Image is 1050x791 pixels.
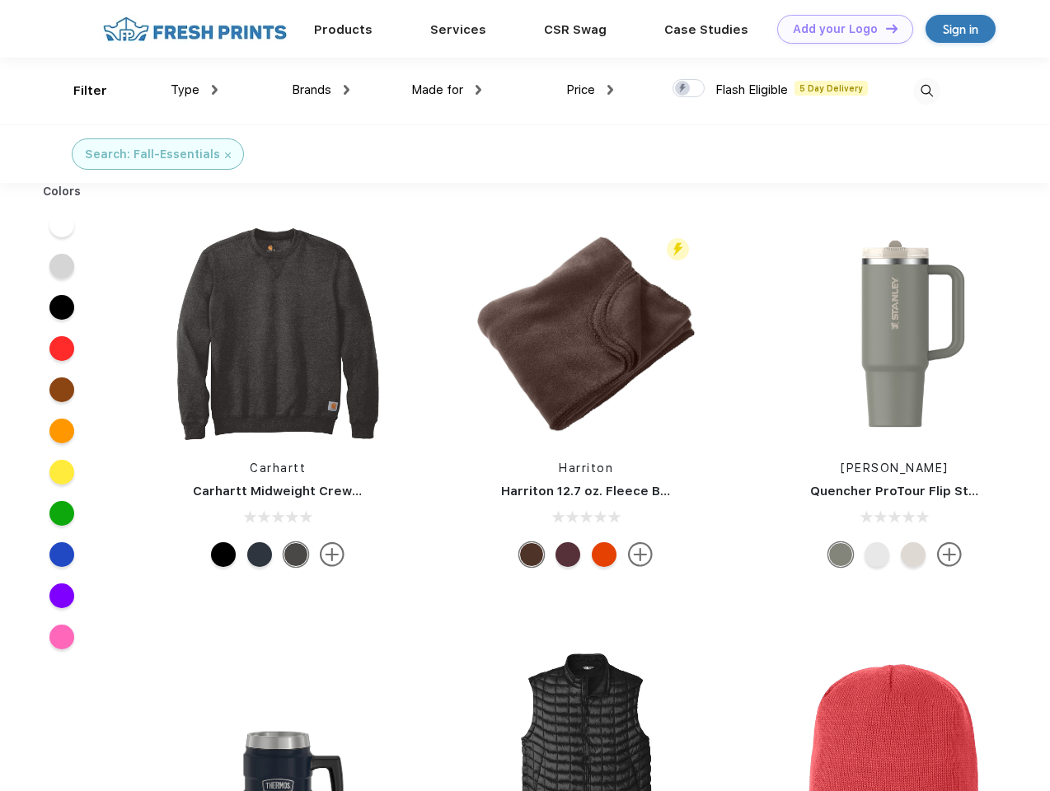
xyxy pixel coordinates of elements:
img: dropdown.png [607,85,613,95]
div: Black [211,542,236,567]
span: Type [171,82,199,97]
div: Add your Logo [793,22,878,36]
div: New Navy [247,542,272,567]
div: Filter [73,82,107,101]
a: Carhartt [250,461,306,475]
div: Sign in [943,20,978,39]
img: dropdown.png [476,85,481,95]
div: Cocoa [519,542,544,567]
img: desktop_search.svg [913,77,940,105]
a: Carhartt Midweight Crewneck Sweatshirt [193,484,455,498]
a: Harriton [559,461,613,475]
img: dropdown.png [344,85,349,95]
div: Frost [865,542,889,567]
div: Carbon Heather [284,542,308,567]
img: dropdown.png [212,85,218,95]
div: Colors [30,183,94,200]
a: Sign in [926,15,996,43]
img: flash_active_toggle.svg [667,238,689,260]
img: more.svg [628,542,653,567]
span: Brands [292,82,331,97]
img: DT [886,24,898,33]
img: more.svg [320,542,345,567]
img: fo%20logo%202.webp [98,15,292,44]
a: Products [314,22,373,37]
div: Orange [592,542,616,567]
div: Rose Quartz [901,542,926,567]
img: filter_cancel.svg [225,152,231,158]
img: func=resize&h=266 [168,224,387,443]
span: Made for [411,82,463,97]
img: more.svg [937,542,962,567]
div: Sage Gray [828,542,853,567]
a: Harriton 12.7 oz. Fleece Blanket [501,484,700,498]
span: Price [566,82,595,97]
div: Burgundy [555,542,580,567]
span: Flash Eligible [715,82,788,97]
span: 5 Day Delivery [795,81,868,96]
img: func=resize&h=266 [476,224,696,443]
img: func=resize&h=266 [785,224,1005,443]
a: [PERSON_NAME] [841,461,949,475]
div: Search: Fall-Essentials [85,146,220,163]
